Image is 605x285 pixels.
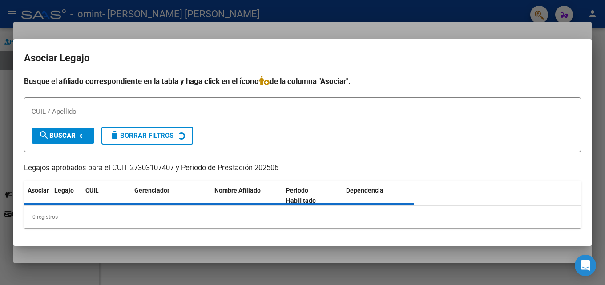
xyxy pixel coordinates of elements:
datatable-header-cell: Periodo Habilitado [282,181,343,210]
span: CUIL [85,187,99,194]
datatable-header-cell: CUIL [82,181,131,210]
datatable-header-cell: Asociar [24,181,51,210]
h4: Busque el afiliado correspondiente en la tabla y haga click en el ícono de la columna "Asociar". [24,76,581,87]
span: Asociar [28,187,49,194]
span: Borrar Filtros [109,132,173,140]
datatable-header-cell: Dependencia [343,181,414,210]
p: Legajos aprobados para el CUIT 27303107407 y Período de Prestación 202506 [24,163,581,174]
datatable-header-cell: Nombre Afiliado [211,181,282,210]
span: Legajo [54,187,74,194]
div: 0 registros [24,206,581,228]
datatable-header-cell: Legajo [51,181,82,210]
datatable-header-cell: Gerenciador [131,181,211,210]
div: Open Intercom Messenger [575,255,596,276]
button: Borrar Filtros [101,127,193,145]
span: Dependencia [346,187,383,194]
h2: Asociar Legajo [24,50,581,67]
span: Nombre Afiliado [214,187,261,194]
mat-icon: search [39,130,49,140]
span: Buscar [39,132,76,140]
mat-icon: delete [109,130,120,140]
button: Buscar [32,128,94,144]
span: Gerenciador [134,187,169,194]
span: Periodo Habilitado [286,187,316,204]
